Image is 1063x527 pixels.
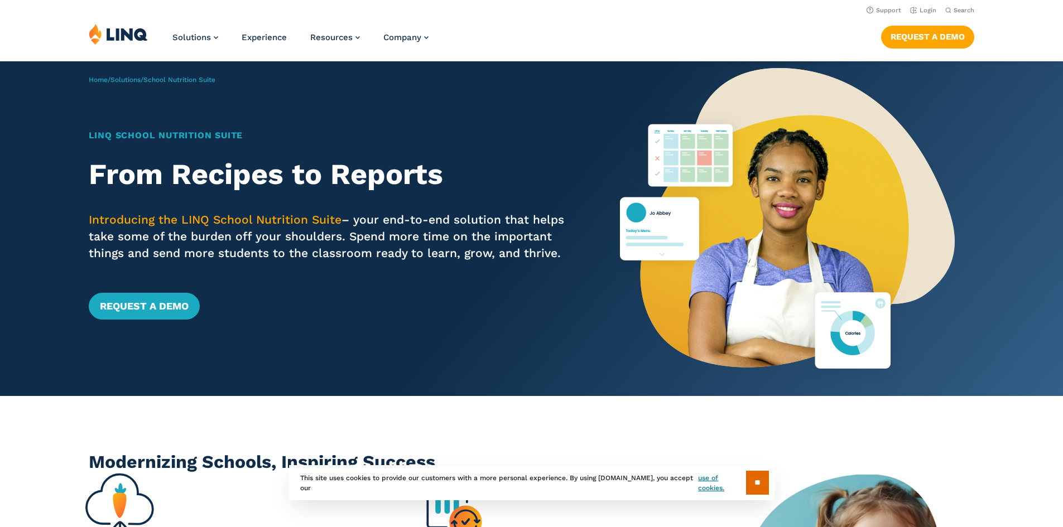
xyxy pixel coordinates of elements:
[698,473,745,493] a: use of cookies.
[89,23,148,45] img: LINQ | K‑12 Software
[172,32,218,42] a: Solutions
[110,76,141,84] a: Solutions
[620,61,955,396] img: Nutrition Suite Launch
[89,76,108,84] a: Home
[310,32,360,42] a: Resources
[143,76,215,84] span: School Nutrition Suite
[945,6,974,14] button: Open Search Bar
[867,7,901,14] a: Support
[910,7,936,14] a: Login
[881,23,974,48] nav: Button Navigation
[881,26,974,48] a: Request a Demo
[89,449,974,475] h2: Modernizing Schools, Inspiring Success
[242,32,287,42] a: Experience
[310,32,353,42] span: Resources
[383,32,421,42] span: Company
[289,465,775,500] div: This site uses cookies to provide our customers with a more personal experience. By using [DOMAIN...
[172,23,429,60] nav: Primary Navigation
[89,129,577,142] h1: LINQ School Nutrition Suite
[89,76,215,84] span: / /
[89,212,341,226] span: Introducing the LINQ School Nutrition Suite
[954,7,974,14] span: Search
[89,293,200,320] a: Request a Demo
[172,32,211,42] span: Solutions
[383,32,429,42] a: Company
[89,211,577,262] p: – your end-to-end solution that helps take some of the burden off your shoulders. Spend more time...
[89,158,577,191] h2: From Recipes to Reports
